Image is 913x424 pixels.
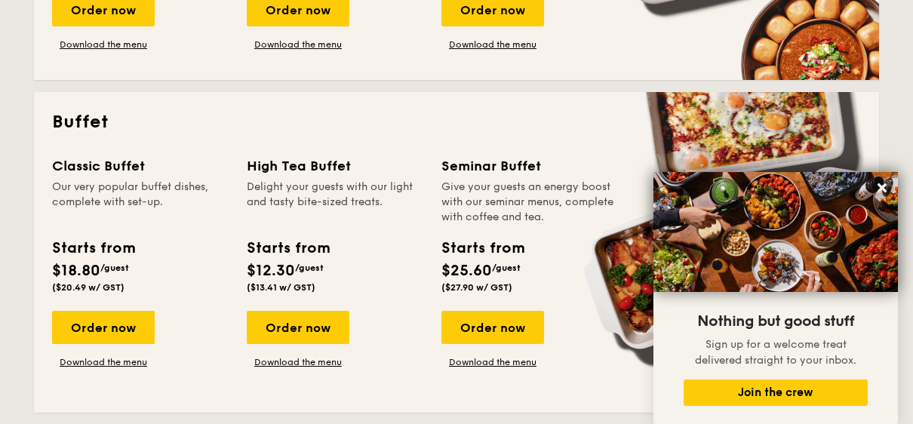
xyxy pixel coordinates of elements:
a: Download the menu [441,356,544,368]
span: $12.30 [247,262,295,280]
div: Delight your guests with our light and tasty bite-sized treats. [247,180,423,225]
span: $25.60 [441,262,492,280]
div: Order now [441,311,544,344]
span: /guest [100,263,129,273]
a: Download the menu [441,38,544,51]
a: Download the menu [52,38,155,51]
span: Nothing but good stuff [697,312,854,330]
span: Sign up for a welcome treat delivered straight to your inbox. [695,338,856,367]
a: Download the menu [52,356,155,368]
span: /guest [295,263,324,273]
div: High Tea Buffet [247,155,423,177]
button: Join the crew [684,379,868,406]
a: Download the menu [247,356,349,368]
div: Give your guests an energy boost with our seminar menus, complete with coffee and tea. [441,180,618,225]
a: Download the menu [247,38,349,51]
img: DSC07876-Edit02-Large.jpeg [653,172,898,292]
span: ($20.49 w/ GST) [52,282,124,293]
span: $18.80 [52,262,100,280]
div: Seminar Buffet [441,155,618,177]
div: Classic Buffet [52,155,229,177]
button: Close [870,176,894,200]
div: Our very popular buffet dishes, complete with set-up. [52,180,229,225]
h2: Buffet [52,110,861,134]
div: Order now [247,311,349,344]
span: ($13.41 w/ GST) [247,282,315,293]
div: Starts from [441,237,524,260]
div: Order now [52,311,155,344]
span: /guest [492,263,521,273]
span: ($27.90 w/ GST) [441,282,512,293]
div: Starts from [247,237,329,260]
div: Starts from [52,237,134,260]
